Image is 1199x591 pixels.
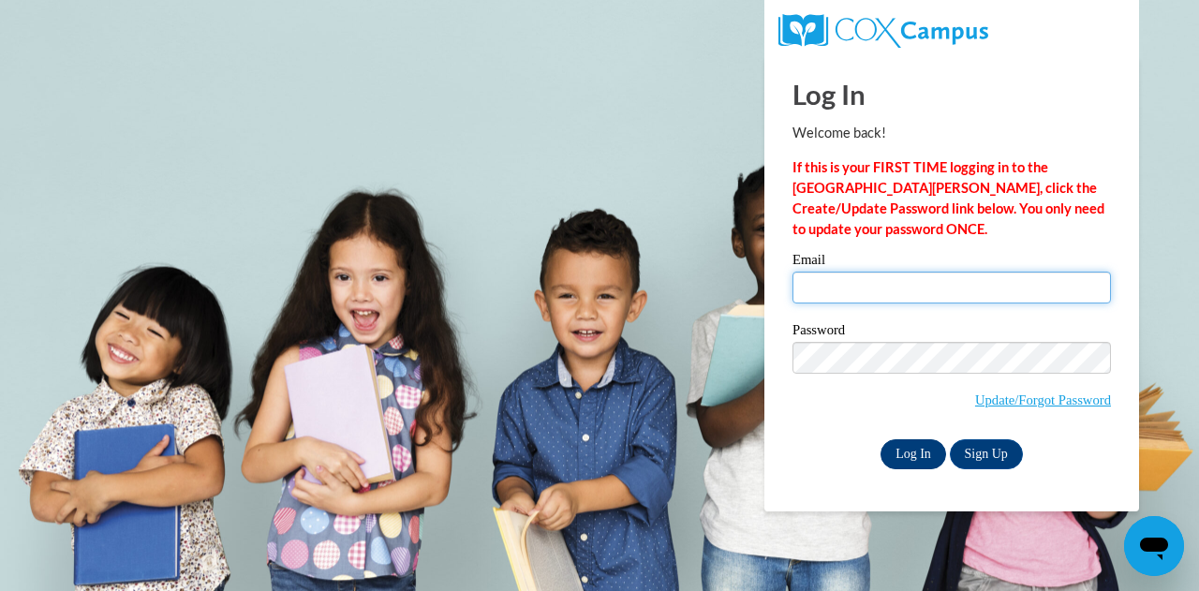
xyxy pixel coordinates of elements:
[1124,516,1184,576] iframe: Button to launch messaging window
[792,123,1111,143] p: Welcome back!
[975,392,1111,407] a: Update/Forgot Password
[792,159,1104,237] strong: If this is your FIRST TIME logging in to the [GEOGRAPHIC_DATA][PERSON_NAME], click the Create/Upd...
[792,253,1111,272] label: Email
[950,439,1023,469] a: Sign Up
[792,75,1111,113] h1: Log In
[778,14,988,48] img: COX Campus
[881,439,946,469] input: Log In
[792,323,1111,342] label: Password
